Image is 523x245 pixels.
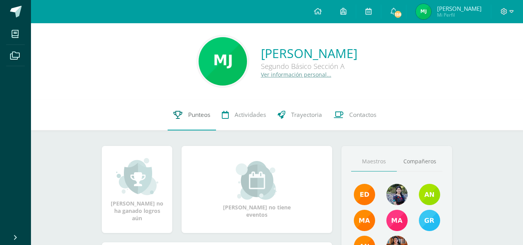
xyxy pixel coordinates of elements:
img: 560278503d4ca08c21e9c7cd40ba0529.png [354,210,375,231]
div: Segundo Básico Sección A [261,62,357,71]
span: Mi Perfil [437,12,482,18]
a: Punteos [168,99,216,130]
img: 9b17679b4520195df407efdfd7b84603.png [386,184,408,205]
img: 7766054b1332a6085c7723d22614d631.png [386,210,408,231]
span: 158 [394,10,402,19]
img: event_small.png [236,161,278,200]
a: [PERSON_NAME] [261,45,357,62]
div: [PERSON_NAME] no tiene eventos [218,161,296,218]
a: Actividades [216,99,272,130]
span: Actividades [235,111,266,119]
img: 147132cc981199fc806da7b067c9e6c3.png [199,37,247,86]
img: achievement_small.png [116,157,158,196]
img: f40e456500941b1b33f0807dd74ea5cf.png [354,184,375,205]
a: Compañeros [397,152,442,171]
div: [PERSON_NAME] no ha ganado logros aún [110,157,165,222]
span: Contactos [349,111,376,119]
img: b7ce7144501556953be3fc0a459761b8.png [419,210,440,231]
span: Punteos [188,111,210,119]
a: Trayectoria [272,99,328,130]
a: Ver información personal... [261,71,331,78]
span: [PERSON_NAME] [437,5,482,12]
span: Trayectoria [291,111,322,119]
a: Contactos [328,99,382,130]
img: e6b27947fbea61806f2b198ab17e5dde.png [419,184,440,205]
a: Maestros [351,152,397,171]
img: cd537a75a8fc0316964810807a439696.png [416,4,431,19]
